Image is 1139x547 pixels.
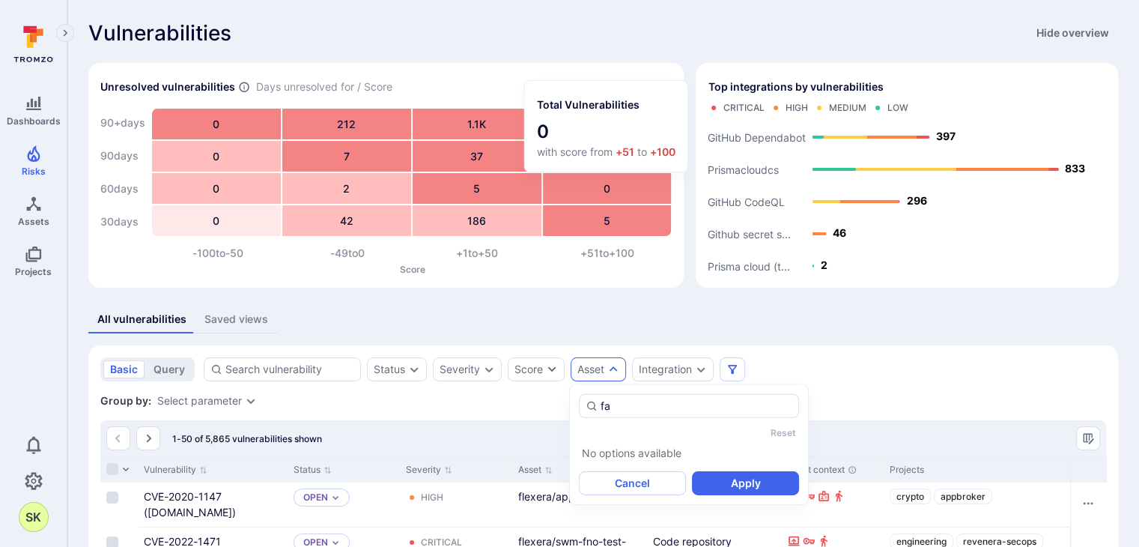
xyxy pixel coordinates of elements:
[577,363,604,375] button: Asset
[788,463,878,477] div: Asset context
[152,173,281,204] div: 0
[282,246,412,261] div: -49 to 0
[19,502,49,532] button: SK
[282,141,411,172] div: 7
[833,226,846,239] text: 46
[1070,483,1106,527] div: Cell for
[1027,21,1118,45] button: Hide overview
[896,536,947,547] span: engineering
[294,464,332,476] button: Sort by Status
[22,166,46,177] span: Risks
[708,120,1106,276] svg: Top integrations by vulnerabilities bar
[708,196,785,208] text: GitHub CodeQL
[100,483,138,527] div: Cell for selection
[518,490,612,503] a: flexera/app-broker
[708,228,791,241] text: Github secret s...
[512,483,647,527] div: Cell for Asset
[508,357,565,381] button: Score
[100,393,151,408] span: Group by:
[153,246,282,261] div: -100 to -50
[406,464,452,476] button: Sort by Severity
[941,491,985,502] span: appbroker
[821,259,827,271] text: 2
[708,260,790,273] text: Prisma cloud (t...
[607,363,619,375] button: Expand dropdown
[60,27,70,40] i: Expand navigation menu
[152,141,281,172] div: 0
[374,363,405,375] button: Status
[696,63,1118,288] div: Top integrations by vulnerabilities
[282,205,411,236] div: 42
[514,362,543,377] div: Score
[896,491,924,502] span: crypto
[440,363,480,375] button: Severity
[890,463,1079,477] div: Projects
[136,426,160,450] button: Go to the next page
[413,173,541,204] div: 5
[88,21,231,45] span: Vulnerabilities
[138,483,288,527] div: Cell for Vulnerability
[421,492,443,504] div: High
[282,173,411,204] div: 2
[18,216,49,227] span: Assets
[537,97,640,112] h2: Total Vulnerabilities
[1076,492,1100,516] button: Row actions menu
[579,471,686,495] button: Cancel
[708,79,883,94] span: Top integrations by vulnerabilities
[238,79,250,95] span: Number of vulnerabilities in status ‘Open’ ‘Triaged’ and ‘In process’ divided by score and scanne...
[103,360,145,378] button: basic
[152,205,281,236] div: 0
[413,141,541,172] div: 37
[56,24,74,42] button: Expand navigation menu
[692,471,799,495] button: Apply
[303,492,328,504] button: Open
[720,357,745,381] button: Filters
[518,464,553,476] button: Sort by Asset
[1076,426,1100,450] div: Manage columns
[601,399,792,414] input: Search
[331,493,340,502] button: Expand dropdown
[579,394,799,495] div: autocomplete options
[723,102,764,114] div: Critical
[887,102,908,114] div: Low
[400,483,512,527] div: Cell for Severity
[708,163,779,176] text: Prismacloudcs
[282,109,411,139] div: 212
[650,145,675,158] span: +100
[7,115,61,127] span: Dashboards
[413,246,542,261] div: +1 to +50
[890,489,931,504] a: crypto
[100,174,145,204] div: 60 days
[579,444,799,462] div: No options available
[537,120,675,144] span: 0
[88,306,1118,333] div: assets tabs
[256,79,392,95] span: Days unresolved for / Score
[543,205,672,236] div: 5
[100,108,145,138] div: 90+ days
[144,490,236,519] a: CVE-2020-1147 (microsoft.netcore.app)
[907,194,927,207] text: 296
[848,465,857,474] div: Automatically discovered context associated with the asset
[106,426,130,450] button: Go to the previous page
[639,363,692,375] button: Integration
[288,483,400,527] div: Cell for Status
[144,464,207,476] button: Sort by Vulnerability
[204,312,268,327] div: Saved views
[616,145,634,158] span: +51
[413,205,541,236] div: 186
[828,102,866,114] div: Medium
[157,395,257,407] div: grouping parameters
[782,483,884,527] div: Cell for Asset context
[106,492,118,504] span: Select row
[1065,162,1085,175] text: 833
[708,131,806,144] text: GitHub Dependabot
[106,463,118,475] span: Select all rows
[15,266,52,277] span: Projects
[331,538,340,547] button: Expand dropdown
[172,433,322,444] span: 1-50 of 5,865 vulnerabilities shown
[153,264,672,275] p: Score
[934,489,992,504] a: appbroker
